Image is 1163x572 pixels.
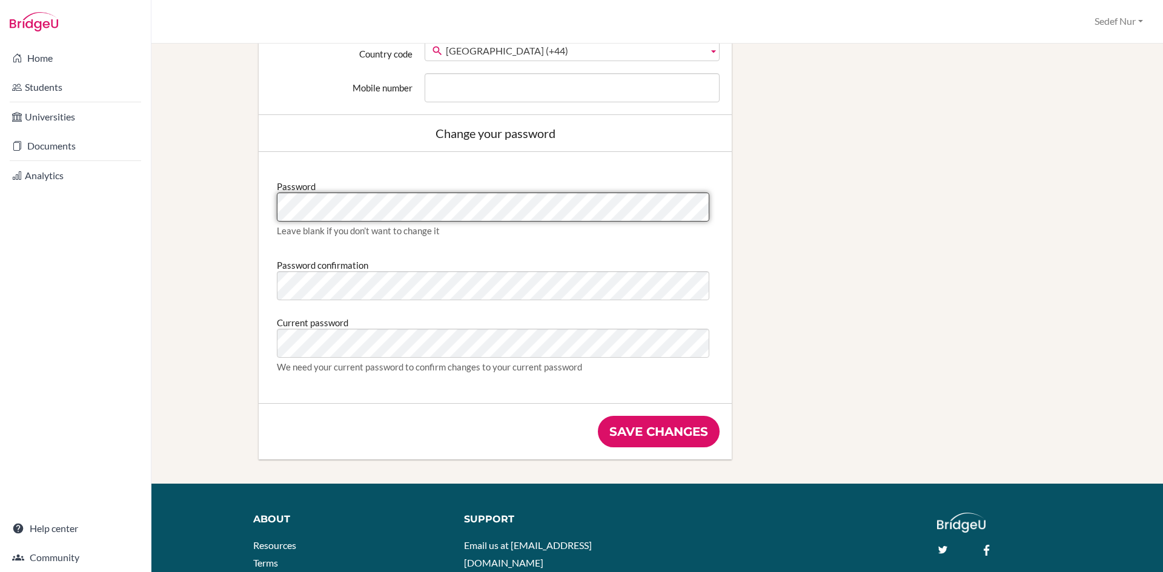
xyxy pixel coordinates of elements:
[937,513,986,533] img: logo_white@2x-f4f0deed5e89b7ecb1c2cc34c3e3d731f90f0f143d5ea2071677605dd97b5244.png
[265,73,419,94] label: Mobile number
[277,312,348,329] label: Current password
[271,127,720,139] div: Change your password
[10,12,58,31] img: Bridge-U
[464,539,592,569] a: Email us at [EMAIL_ADDRESS][DOMAIN_NAME]
[265,39,419,60] label: Country code
[277,225,714,237] div: Leave blank if you don’t want to change it
[277,176,316,192] label: Password
[253,557,278,568] a: Terms
[2,516,148,541] a: Help center
[2,545,148,570] a: Community
[2,105,148,129] a: Universities
[1089,10,1148,33] button: Sedef Nur
[464,513,646,527] div: Support
[277,255,368,271] label: Password confirmation
[253,539,296,551] a: Resources
[598,416,720,447] input: Save changes
[277,361,714,373] div: We need your current password to confirm changes to your current password
[2,163,148,188] a: Analytics
[2,75,148,99] a: Students
[2,46,148,70] a: Home
[253,513,446,527] div: About
[2,134,148,158] a: Documents
[446,40,703,62] span: [GEOGRAPHIC_DATA] (+44)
